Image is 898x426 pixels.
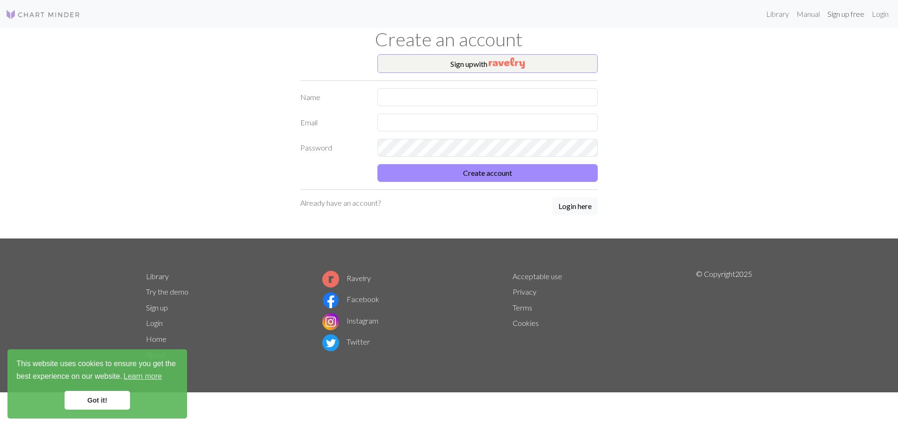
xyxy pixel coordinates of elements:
a: Login [868,5,892,23]
button: Login here [552,197,598,215]
a: Login here [552,197,598,216]
a: Sign up free [824,5,868,23]
a: Cookies [513,318,539,327]
a: Sign up [146,303,168,312]
span: This website uses cookies to ensure you get the best experience on our website. [16,358,178,383]
img: Logo [6,9,80,20]
a: Login [146,318,163,327]
a: Home [146,334,167,343]
p: Already have an account? [300,197,381,209]
button: Sign upwith [377,54,598,73]
button: Create account [377,164,598,182]
a: Twitter [322,337,370,346]
p: © Copyright 2025 [696,268,752,363]
a: Library [146,272,169,281]
a: Try the demo [146,287,188,296]
a: Library [762,5,793,23]
img: Twitter logo [322,334,339,351]
a: Facebook [322,295,379,303]
img: Ravelry [489,58,525,69]
a: Privacy [513,287,536,296]
img: Facebook logo [322,292,339,309]
a: Acceptable use [513,272,562,281]
a: Manual [793,5,824,23]
h1: Create an account [140,28,758,51]
a: Terms [513,303,532,312]
a: dismiss cookie message [65,391,130,410]
label: Name [295,88,372,106]
a: learn more about cookies [122,369,163,383]
a: Ravelry [322,274,371,282]
label: Email [295,114,372,131]
div: cookieconsent [7,349,187,419]
a: Instagram [322,316,378,325]
img: Ravelry logo [322,271,339,288]
label: Password [295,139,372,157]
img: Instagram logo [322,313,339,330]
